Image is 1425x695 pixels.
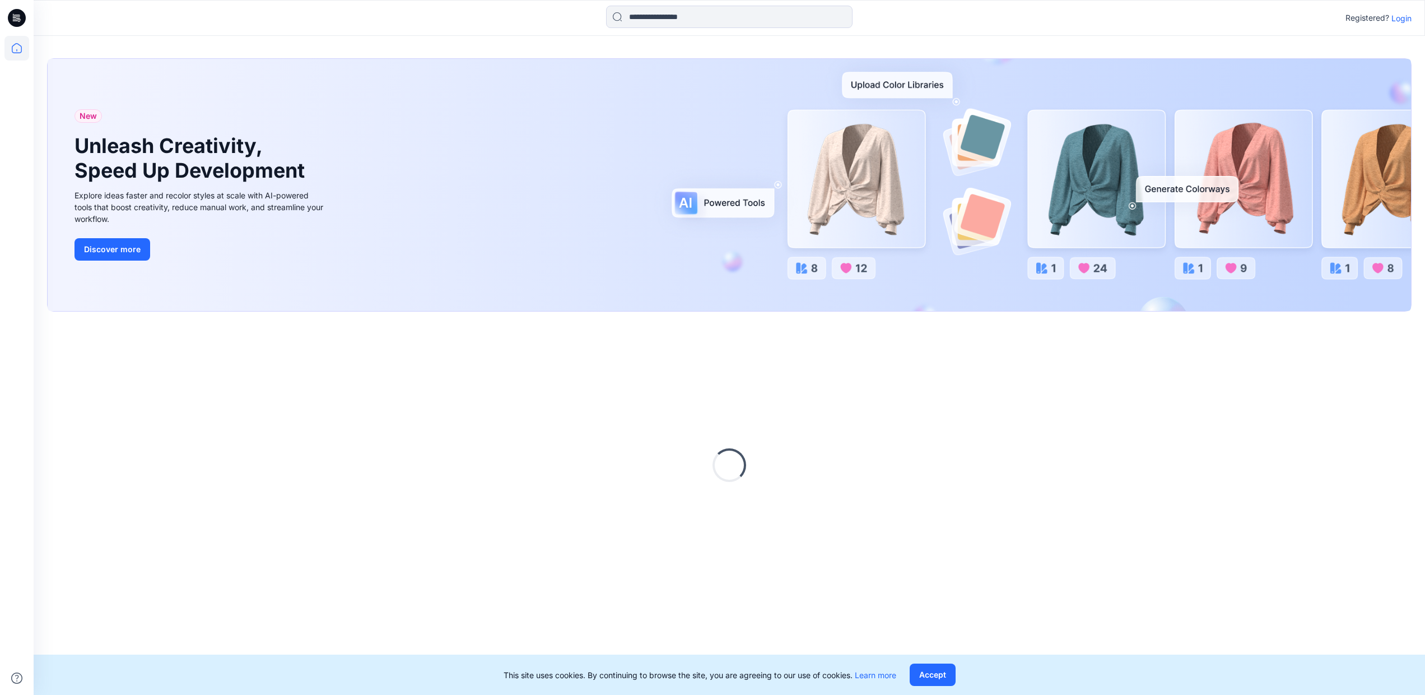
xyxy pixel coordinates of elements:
[74,238,150,261] button: Discover more
[80,109,97,123] span: New
[74,189,327,225] div: Explore ideas faster and recolor styles at scale with AI-powered tools that boost creativity, red...
[74,238,327,261] a: Discover more
[1345,11,1389,25] p: Registered?
[74,134,310,182] h1: Unleash Creativity, Speed Up Development
[504,669,896,681] p: This site uses cookies. By continuing to browse the site, you are agreeing to our use of cookies.
[855,670,896,680] a: Learn more
[1391,12,1412,24] p: Login
[910,664,956,686] button: Accept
